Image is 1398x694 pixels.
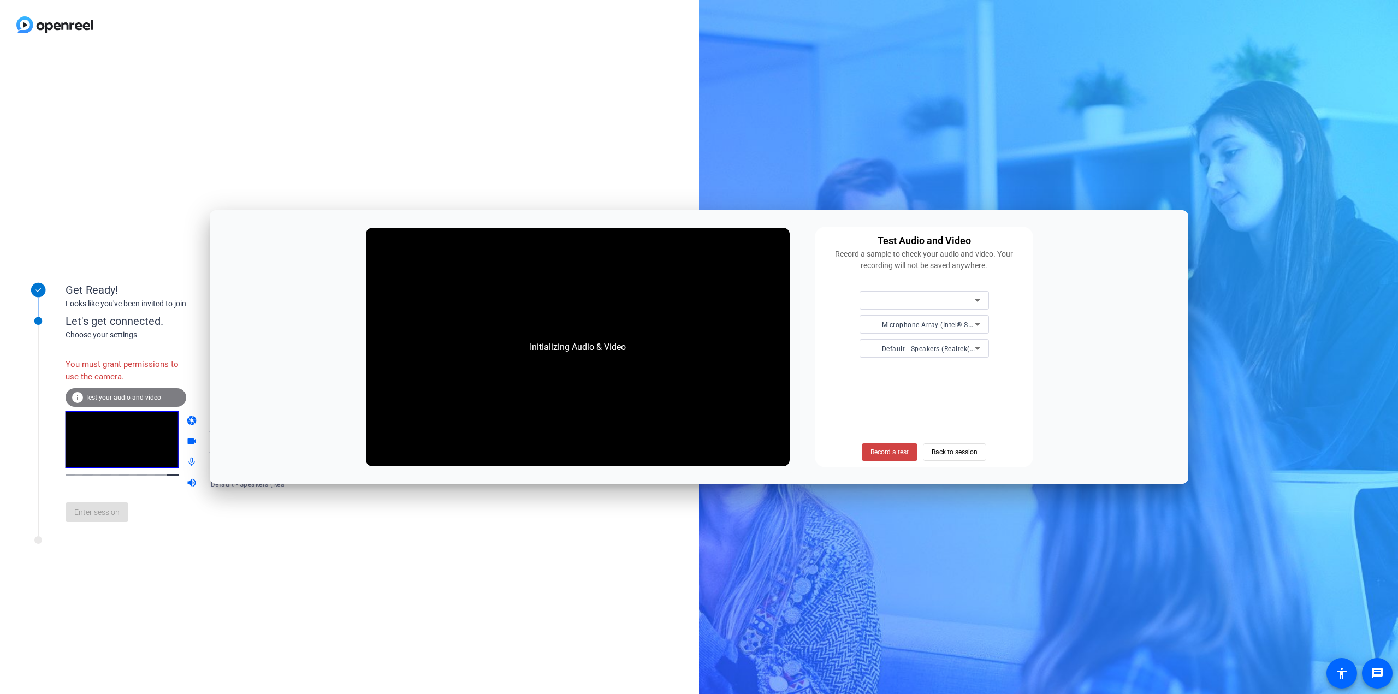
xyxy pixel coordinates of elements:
[1371,667,1384,680] mat-icon: message
[862,443,917,461] button: Record a test
[186,436,199,449] mat-icon: videocam
[878,233,971,248] div: Test Audio and Video
[71,391,84,404] mat-icon: info
[66,298,284,310] div: Looks like you've been invited to join
[821,248,1027,271] div: Record a sample to check your audio and video. Your recording will not be saved anywhere.
[66,329,306,341] div: Choose your settings
[882,320,1124,329] span: Microphone Array (Intel® Smart Sound Technology for Digital Microphones)
[870,447,909,457] span: Record a test
[186,456,199,470] mat-icon: mic_none
[186,477,199,490] mat-icon: volume_up
[186,415,199,428] mat-icon: camera
[519,330,637,365] div: Initializing Audio & Video
[66,353,186,388] div: You must grant permissions to use the camera.
[66,313,306,329] div: Let's get connected.
[85,394,161,401] span: Test your audio and video
[211,479,329,488] span: Default - Speakers (Realtek(R) Audio)
[66,282,284,298] div: Get Ready!
[1335,667,1348,680] mat-icon: accessibility
[882,344,1000,353] span: Default - Speakers (Realtek(R) Audio)
[932,442,978,462] span: Back to session
[923,443,986,461] button: Back to session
